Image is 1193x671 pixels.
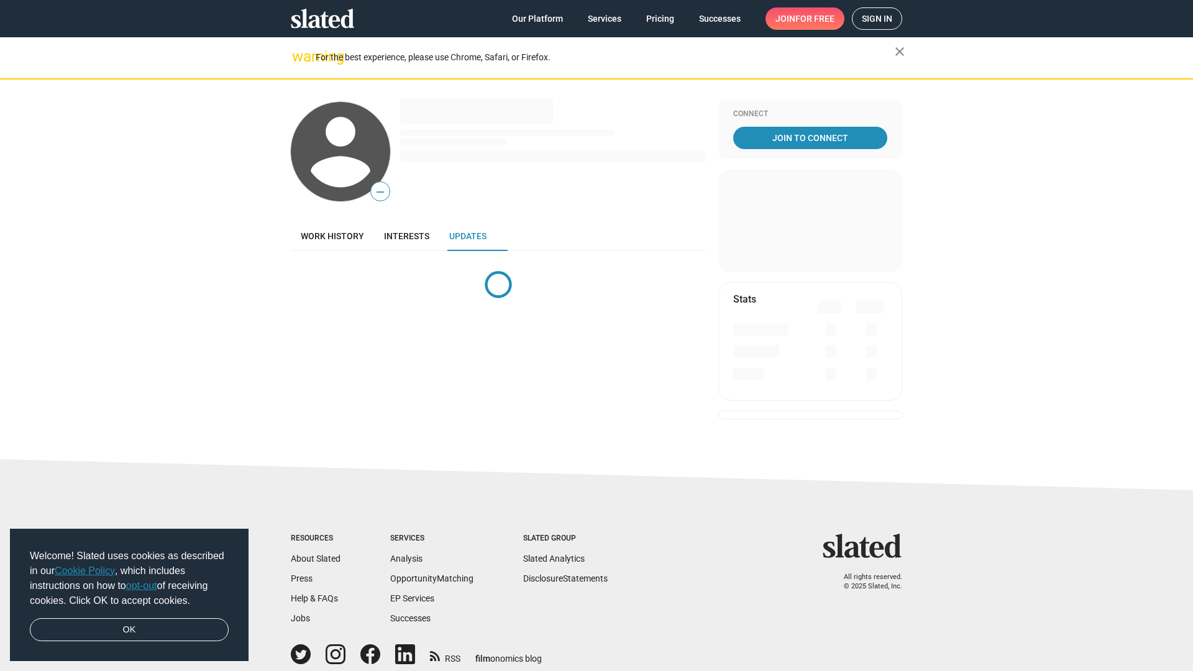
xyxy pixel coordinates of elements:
a: Pricing [636,7,684,30]
p: All rights reserved. © 2025 Slated, Inc. [831,573,902,591]
a: Jobs [291,613,310,623]
a: Successes [390,613,431,623]
span: Interests [384,231,429,241]
a: RSS [430,646,460,665]
a: Analysis [390,554,423,564]
span: Our Platform [512,7,563,30]
div: Slated Group [523,534,608,544]
div: Services [390,534,473,544]
a: Our Platform [502,7,573,30]
a: Interests [374,221,439,251]
div: For the best experience, please use Chrome, Safari, or Firefox. [316,49,895,66]
a: Joinfor free [766,7,844,30]
a: EP Services [390,593,434,603]
a: Successes [689,7,751,30]
a: OpportunityMatching [390,573,473,583]
mat-card-title: Stats [733,293,756,306]
a: dismiss cookie message [30,618,229,642]
span: Services [588,7,621,30]
span: — [371,184,390,200]
a: opt-out [126,580,157,591]
mat-icon: close [892,44,907,59]
div: Resources [291,534,341,544]
span: Pricing [646,7,674,30]
span: Work history [301,231,364,241]
a: Work history [291,221,374,251]
mat-icon: warning [292,49,307,64]
a: Join To Connect [733,127,887,149]
span: Join [775,7,834,30]
a: About Slated [291,554,341,564]
span: Updates [449,231,487,241]
a: Help & FAQs [291,593,338,603]
a: DisclosureStatements [523,573,608,583]
span: Successes [699,7,741,30]
a: Slated Analytics [523,554,585,564]
div: cookieconsent [10,529,249,662]
a: filmonomics blog [475,643,542,665]
a: Sign in [852,7,902,30]
span: Welcome! Slated uses cookies as described in our , which includes instructions on how to of recei... [30,549,229,608]
a: Services [578,7,631,30]
span: Join To Connect [736,127,885,149]
span: film [475,654,490,664]
span: Sign in [862,8,892,29]
div: Connect [733,109,887,119]
a: Press [291,573,313,583]
a: Cookie Policy [55,565,115,576]
span: for free [795,7,834,30]
a: Updates [439,221,496,251]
